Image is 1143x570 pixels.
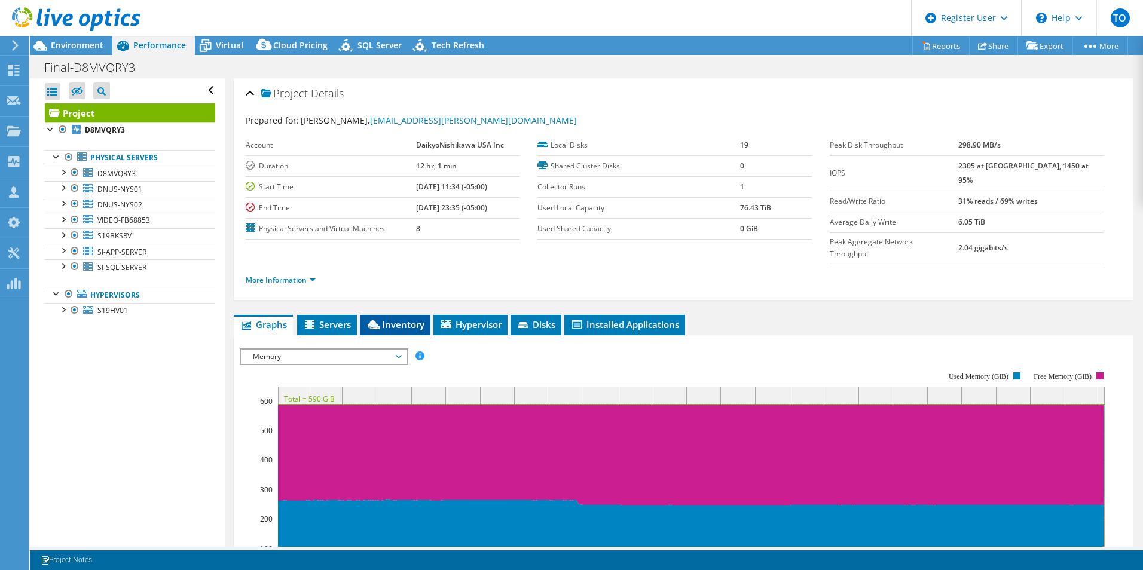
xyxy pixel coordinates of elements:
[97,305,128,315] span: S19HV01
[1111,8,1130,27] span: TO
[830,195,958,207] label: Read/Write Ratio
[416,182,487,192] b: [DATE] 11:34 (-05:00)
[740,203,771,213] b: 76.43 TiB
[416,223,420,234] b: 8
[260,425,273,436] text: 500
[97,231,132,241] span: S19BKSRV
[246,202,417,214] label: End Time
[247,350,401,364] span: Memory
[97,262,146,272] span: SI-SQL-SERVER
[1034,372,1092,381] text: Free Memory (GiB)
[260,455,273,465] text: 400
[45,103,215,122] a: Project
[366,318,424,330] span: Inventory
[260,396,273,406] text: 600
[1072,36,1128,55] a: More
[416,140,504,150] b: DaikyoNishikawa USA Inc
[958,196,1038,206] b: 31% reads / 69% writes
[537,160,740,172] label: Shared Cluster Disks
[216,39,243,51] span: Virtual
[45,303,215,318] a: S19HV01
[357,39,402,51] span: SQL Server
[311,86,344,100] span: Details
[32,553,100,568] a: Project Notes
[246,181,417,193] label: Start Time
[260,544,273,554] text: 100
[246,160,417,172] label: Duration
[246,223,417,235] label: Physical Servers and Virtual Machines
[45,150,215,166] a: Physical Servers
[969,36,1018,55] a: Share
[537,202,740,214] label: Used Local Capacity
[45,166,215,181] a: D8MVQRY3
[39,61,154,74] h1: Final-D8MVQRY3
[537,181,740,193] label: Collector Runs
[537,223,740,235] label: Used Shared Capacity
[45,122,215,138] a: D8MVQRY3
[740,182,744,192] b: 1
[912,36,970,55] a: Reports
[439,318,502,330] span: Hypervisor
[1036,13,1047,23] svg: \n
[45,287,215,302] a: Hypervisors
[432,39,484,51] span: Tech Refresh
[416,203,487,213] b: [DATE] 23:35 (-05:00)
[45,213,215,228] a: VIDEO-FB68853
[85,125,125,135] b: D8MVQRY3
[301,115,577,126] span: [PERSON_NAME],
[273,39,328,51] span: Cloud Pricing
[740,161,744,171] b: 0
[958,140,1001,150] b: 298.90 MB/s
[370,115,577,126] a: [EMAIL_ADDRESS][PERSON_NAME][DOMAIN_NAME]
[97,184,142,194] span: DNUS-NYS01
[537,139,740,151] label: Local Disks
[740,223,758,234] b: 0 GiB
[260,514,273,524] text: 200
[246,115,299,126] label: Prepared for:
[97,200,142,210] span: DNUS-NYS02
[45,244,215,259] a: SI-APP-SERVER
[260,485,273,495] text: 300
[51,39,103,51] span: Environment
[97,215,150,225] span: VIDEO-FB68853
[949,372,1008,381] text: Used Memory (GiB)
[97,247,146,257] span: SI-APP-SERVER
[133,39,186,51] span: Performance
[958,217,985,227] b: 6.05 TiB
[246,275,316,285] a: More Information
[45,228,215,244] a: S19BKSRV
[45,259,215,275] a: SI-SQL-SERVER
[284,394,335,404] text: Total = 590 GiB
[1017,36,1073,55] a: Export
[958,161,1089,185] b: 2305 at [GEOGRAPHIC_DATA], 1450 at 95%
[830,216,958,228] label: Average Daily Write
[45,181,215,197] a: DNUS-NYS01
[261,88,308,100] span: Project
[570,318,679,330] span: Installed Applications
[517,318,555,330] span: Disks
[246,139,417,151] label: Account
[830,236,958,260] label: Peak Aggregate Network Throughput
[830,139,958,151] label: Peak Disk Throughput
[303,318,351,330] span: Servers
[416,161,457,171] b: 12 hr, 1 min
[830,167,958,179] label: IOPS
[97,168,136,179] span: D8MVQRY3
[240,318,287,330] span: Graphs
[740,140,748,150] b: 19
[45,197,215,212] a: DNUS-NYS02
[958,243,1008,253] b: 2.04 gigabits/s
